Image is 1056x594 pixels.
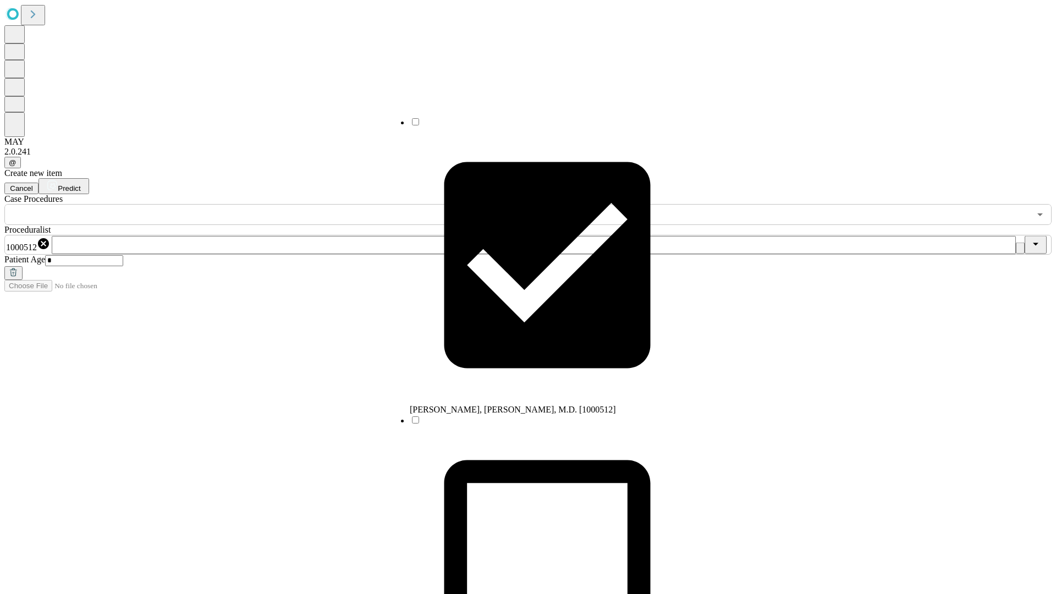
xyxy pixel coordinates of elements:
[4,225,51,234] span: Proceduralist
[4,157,21,168] button: @
[58,184,80,193] span: Predict
[4,137,1052,147] div: MAY
[4,255,45,264] span: Patient Age
[4,168,62,178] span: Create new item
[4,183,38,194] button: Cancel
[1032,207,1048,222] button: Open
[10,184,33,193] span: Cancel
[4,194,63,204] span: Scheduled Procedure
[38,178,89,194] button: Predict
[1016,243,1025,254] button: Clear
[1025,236,1047,254] button: Close
[6,243,37,252] span: 1000512
[6,237,50,252] div: 1000512
[410,405,616,414] span: [PERSON_NAME], [PERSON_NAME], M.D. [1000512]
[4,147,1052,157] div: 2.0.241
[9,158,16,167] span: @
